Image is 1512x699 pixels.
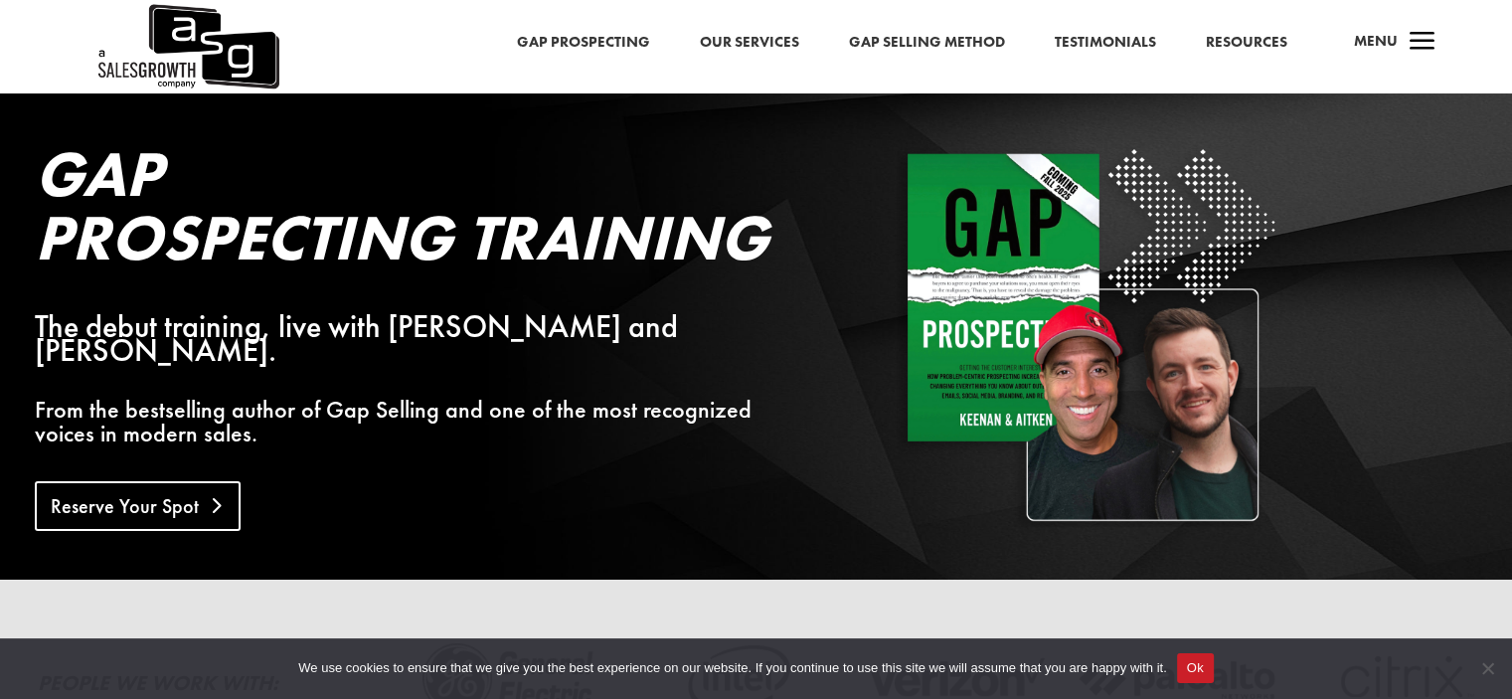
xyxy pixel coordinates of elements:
span: a [1403,23,1442,63]
span: Menu [1354,31,1398,51]
span: No [1477,658,1497,678]
img: Square White - Shadow [897,142,1281,527]
a: Gap Selling Method [849,30,1005,56]
p: From the bestselling author of Gap Selling and one of the most recognized voices in modern sales. [35,398,781,445]
a: Our Services [700,30,799,56]
a: Gap Prospecting [517,30,650,56]
a: Resources [1206,30,1287,56]
button: Ok [1177,653,1214,683]
div: The debut training, live with [PERSON_NAME] and [PERSON_NAME]. [35,315,781,363]
a: Reserve Your Spot [35,481,241,531]
h2: Gap Prospecting Training [35,142,781,279]
span: We use cookies to ensure that we give you the best experience on our website. If you continue to ... [298,658,1166,678]
a: Testimonials [1055,30,1156,56]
